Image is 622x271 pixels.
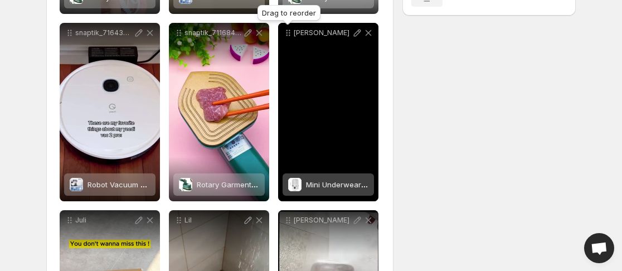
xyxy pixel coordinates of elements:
[306,180,441,189] span: Mini Underwear Washer Rechargeable
[294,28,352,37] p: [PERSON_NAME]
[75,216,133,225] p: Juli
[184,216,242,225] p: Lil
[70,178,83,191] img: Robot Vacuum Cleaner
[197,180,267,189] span: Rotary Garment Iron
[278,23,378,201] div: [PERSON_NAME]Mini Underwear Washer RechargeableMini Underwear Washer Rechargeable
[584,233,614,263] a: Open chat
[75,28,133,37] p: snaptik_7164333229414173978
[60,23,160,201] div: snaptik_7164333229414173978Robot Vacuum CleanerRobot Vacuum Cleaner
[294,216,352,225] p: [PERSON_NAME]
[288,178,302,191] img: Mini Underwear Washer Rechargeable
[179,178,192,191] img: Rotary Garment Iron
[88,180,168,189] span: Robot Vacuum Cleaner
[184,28,242,37] p: snaptik_7116843306591587610
[169,23,269,201] div: snaptik_7116843306591587610Rotary Garment IronRotary Garment Iron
